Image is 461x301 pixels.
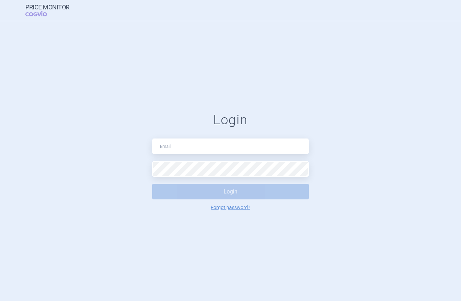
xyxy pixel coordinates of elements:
[152,138,309,154] input: Email
[211,205,250,210] a: Forgot password?
[152,112,309,128] h1: Login
[25,4,70,17] a: Price MonitorCOGVIO
[152,184,309,199] button: Login
[25,11,57,16] span: COGVIO
[25,4,70,11] strong: Price Monitor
